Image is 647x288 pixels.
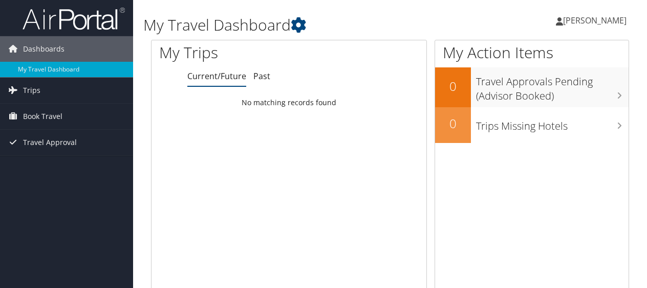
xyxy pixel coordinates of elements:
[476,114,629,133] h3: Trips Missing Hotels
[435,42,629,63] h1: My Action Items
[23,130,77,155] span: Travel Approval
[253,70,270,82] a: Past
[23,36,64,62] span: Dashboards
[435,78,471,95] h2: 0
[556,5,637,36] a: [PERSON_NAME]
[435,67,629,107] a: 0Travel Approvals Pending (Advisor Booked)
[23,78,40,103] span: Trips
[23,104,62,129] span: Book Travel
[435,107,629,143] a: 0Trips Missing Hotels
[152,93,426,112] td: No matching records found
[143,14,472,36] h1: My Travel Dashboard
[476,69,629,103] h3: Travel Approvals Pending (Advisor Booked)
[435,115,471,132] h2: 0
[563,15,627,26] span: [PERSON_NAME]
[159,42,304,63] h1: My Trips
[23,7,125,31] img: airportal-logo.png
[187,70,246,82] a: Current/Future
